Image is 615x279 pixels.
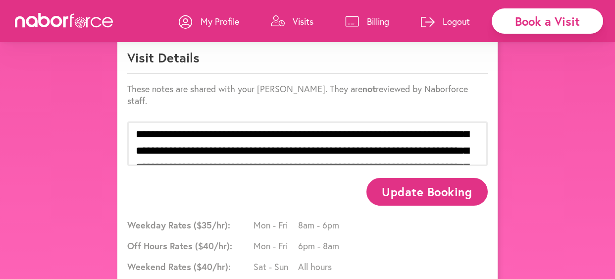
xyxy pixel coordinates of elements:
[194,261,231,273] span: ($ 40 /hr):
[293,15,313,27] p: Visits
[127,261,251,273] span: Weekend Rates
[367,15,389,27] p: Billing
[443,15,470,27] p: Logout
[201,15,239,27] p: My Profile
[127,240,251,252] span: Off Hours Rates
[421,6,470,36] a: Logout
[195,240,232,252] span: ($ 40 /hr):
[298,240,343,252] span: 6pm - 8am
[298,219,343,231] span: 8am - 6pm
[127,83,488,107] p: These notes are shared with your [PERSON_NAME]. They are reviewed by Naborforce staff.
[345,6,389,36] a: Billing
[366,178,488,205] button: Update Booking
[362,83,376,95] strong: not
[492,8,603,34] div: Book a Visit
[194,219,230,231] span: ($ 35 /hr):
[127,49,488,74] p: Visit Details
[298,261,343,273] span: All hours
[179,6,239,36] a: My Profile
[127,219,251,231] span: Weekday Rates
[254,219,298,231] span: Mon - Fri
[271,6,313,36] a: Visits
[254,261,298,273] span: Sat - Sun
[254,240,298,252] span: Mon - Fri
